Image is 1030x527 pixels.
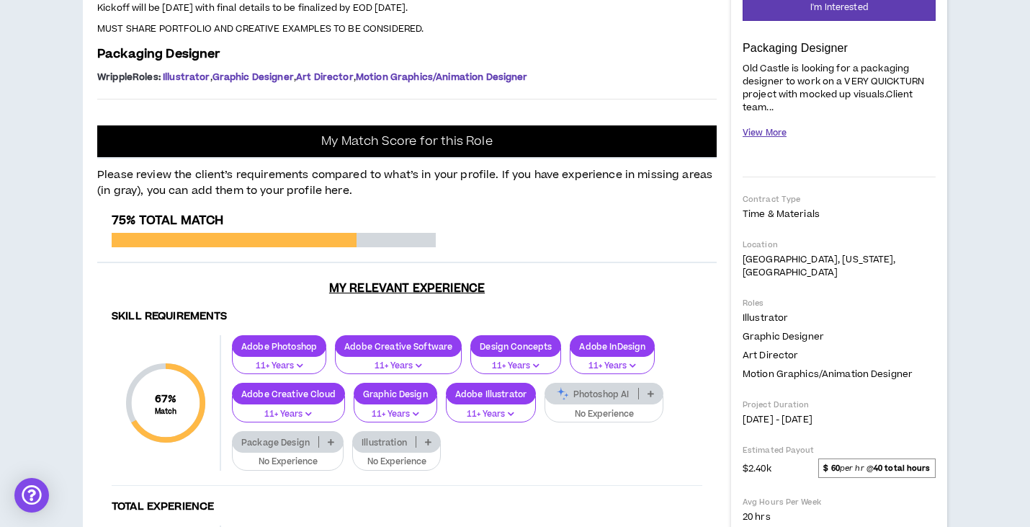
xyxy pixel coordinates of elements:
button: 11+ Years [446,396,536,423]
span: Motion Graphics/Animation Designer [743,368,913,381]
span: Graphic Designer [743,330,824,343]
p: No Experience [362,456,431,469]
p: Please review the client’s requirements compared to what’s in your profile. If you have experienc... [97,159,717,200]
button: No Experience [545,396,663,423]
p: Adobe InDesign [570,341,654,352]
span: Art Director [296,71,354,84]
p: 11+ Years [455,408,527,421]
span: I'm Interested [810,1,868,14]
p: [GEOGRAPHIC_DATA], [US_STATE], [GEOGRAPHIC_DATA] [743,253,936,279]
p: 11+ Years [241,408,336,421]
h3: My Relevant Experience [97,281,717,296]
h4: Total Experience [112,500,702,514]
span: Packaging Designer [97,45,220,63]
p: My Match Score for this Role [321,134,492,149]
span: Motion Graphics/Animation Designer [356,71,528,84]
p: Adobe Creative Software [336,341,461,352]
p: Location [743,239,936,250]
span: Graphic Designer [212,71,294,84]
p: Adobe Creative Cloud [233,389,344,399]
p: 11+ Years [579,360,645,373]
button: No Experience [232,443,344,471]
div: Open Intercom Messenger [14,478,49,513]
button: 11+ Years [354,396,437,423]
p: , , , [97,71,717,83]
span: Illustrator [743,311,788,324]
p: Contract Type [743,194,936,205]
p: No Experience [241,456,334,469]
p: Estimated Payout [743,445,936,456]
p: Graphic Design [354,389,436,399]
span: 75% Total Match [112,212,223,229]
span: Art Director [743,349,798,362]
span: $2.40k [743,459,771,477]
p: Project Duration [743,399,936,410]
span: MUST SHARE PORTFOLIO AND CREATIVE EXAMPLES TO BE CONSIDERED. [97,22,424,35]
p: Packaging Designer [743,41,936,56]
button: 11+ Years [570,347,655,375]
p: 11+ Years [363,408,428,421]
small: Match [155,407,177,417]
button: 11+ Years [232,347,326,375]
button: View More [743,120,787,146]
p: No Experience [554,408,654,421]
strong: $ 60 [823,463,839,474]
p: Adobe Photoshop [233,341,326,352]
p: Avg Hours Per Week [743,497,936,508]
p: Adobe Illustrator [447,389,535,399]
button: 11+ Years [470,347,561,375]
p: Time & Materials [743,208,936,221]
p: Photoshop AI [545,389,638,399]
span: Illustrator [163,71,210,84]
p: Illustration [353,437,416,448]
p: 11+ Years [241,360,317,373]
span: Kickoff will be [DATE] with final details to be finalized by EOD [DATE]. [97,1,408,14]
h4: Skill Requirements [112,310,702,324]
p: Package Design [233,437,318,448]
p: 20 hrs [743,510,936,523]
span: 67 % [155,391,177,407]
button: No Experience [352,443,441,471]
p: 11+ Years [344,360,452,373]
button: 11+ Years [335,347,462,375]
p: Design Concepts [471,341,560,352]
strong: 40 total hours [874,463,931,474]
p: Roles [743,298,936,309]
p: Old Castle is looking for a packaging designer to work on a VERY QUICKTURN project with mocked up... [743,61,936,115]
p: [DATE] - [DATE] [743,413,936,426]
span: Wripple Roles : [97,71,161,84]
p: 11+ Years [480,360,552,373]
button: 11+ Years [232,396,345,423]
span: per hr @ [818,459,936,477]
